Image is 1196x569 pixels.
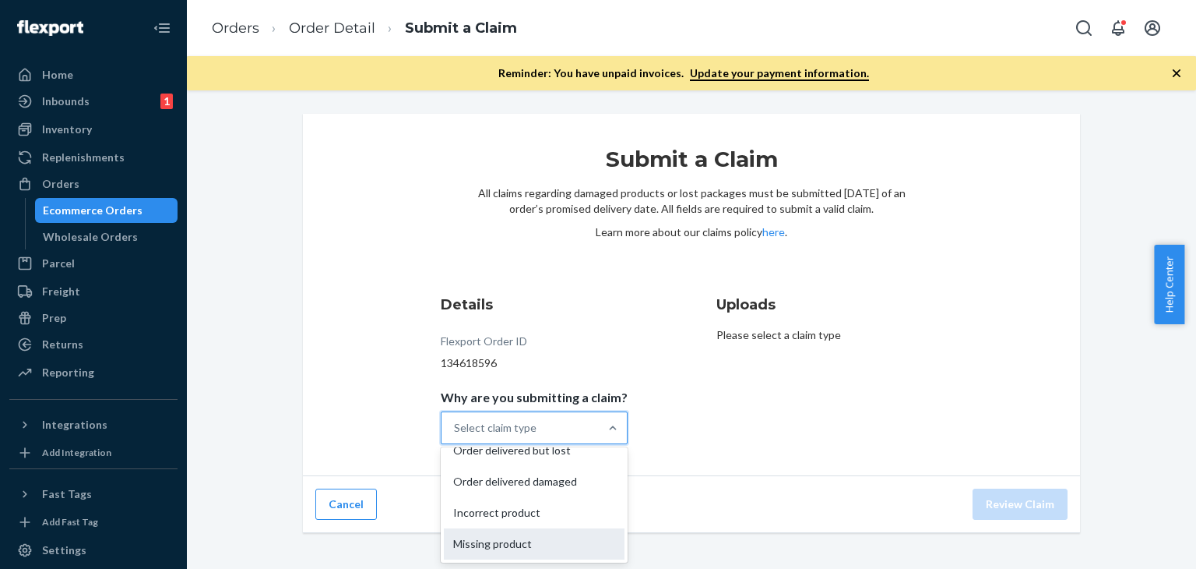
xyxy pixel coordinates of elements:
[146,12,178,44] button: Close Navigation
[17,20,83,36] img: Flexport logo
[199,5,529,51] ol: breadcrumbs
[441,390,628,405] p: Why are you submitting a claim?
[444,528,624,560] div: Missing product
[160,94,173,109] div: 1
[43,229,138,245] div: Wholesale Orders
[973,489,1068,520] button: Review Claim
[42,446,111,459] div: Add Integration
[716,295,942,315] h3: Uploads
[444,435,624,466] div: Order delivered but lost
[477,224,906,240] p: Learn more about our claims policy .
[42,486,92,502] div: Fast Tags
[454,420,536,436] div: Select claim type
[1137,12,1168,44] button: Open account menu
[42,67,73,83] div: Home
[762,225,785,239] a: here
[212,19,259,37] a: Orders
[444,466,624,497] div: Order delivered damaged
[690,66,869,81] a: Update your payment information.
[9,332,178,357] a: Returns
[9,145,178,170] a: Replenishments
[9,360,178,385] a: Reporting
[9,251,178,276] a: Parcel
[9,62,178,87] a: Home
[42,337,83,352] div: Returns
[42,176,79,192] div: Orders
[42,256,75,271] div: Parcel
[1154,245,1184,324] button: Help Center
[315,489,377,520] button: Cancel
[9,279,178,304] a: Freight
[441,334,527,355] div: Flexport Order ID
[42,310,66,326] div: Prep
[1068,12,1099,44] button: Open Search Box
[498,65,869,81] p: Reminder: You have unpaid invoices.
[42,542,86,558] div: Settings
[9,306,178,330] a: Prep
[9,171,178,196] a: Orders
[42,284,80,299] div: Freight
[42,150,125,165] div: Replenishments
[42,122,92,137] div: Inventory
[9,513,178,532] a: Add Fast Tag
[42,94,90,109] div: Inbounds
[42,365,94,380] div: Reporting
[9,538,178,563] a: Settings
[441,295,628,315] h3: Details
[42,417,107,433] div: Integrations
[1103,12,1134,44] button: Open notifications
[35,198,178,223] a: Ecommerce Orders
[9,89,178,114] a: Inbounds1
[405,19,517,37] a: Submit a Claim
[35,224,178,249] a: Wholesale Orders
[42,515,98,528] div: Add Fast Tag
[444,497,624,528] div: Incorrect product
[9,444,178,462] a: Add Integration
[477,186,906,217] p: All claims regarding damaged products or lost packages must be submitted [DATE] of an order’s pro...
[9,117,178,142] a: Inventory
[716,327,942,343] p: Please select a claim type
[9,412,178,437] button: Integrations
[477,145,906,186] h1: Submit a Claim
[289,19,375,37] a: Order Detail
[43,203,142,218] div: Ecommerce Orders
[441,355,628,371] div: 134618596
[9,482,178,507] button: Fast Tags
